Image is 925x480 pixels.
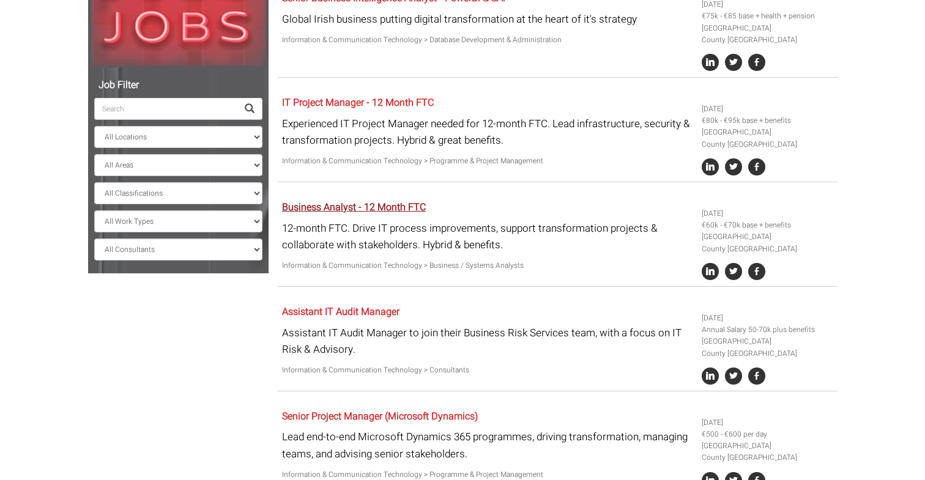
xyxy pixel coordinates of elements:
p: Global Irish business putting digital transformation at the heart of it's strategy [282,11,693,28]
li: €500 - €600 per day [702,429,833,440]
li: [DATE] [702,208,833,220]
li: Annual Salary 50-70k plus benefits [702,324,833,336]
li: €75k - €85 base + health + pension [702,10,833,22]
p: Experienced IT Project Manager needed for 12-month FTC. Lead infrastructure, security & transform... [282,116,693,149]
li: [GEOGRAPHIC_DATA] County [GEOGRAPHIC_DATA] [702,440,833,463]
li: [DATE] [702,103,833,115]
p: 12-month FTC. Drive IT process improvements, support transformation projects & collaborate with s... [282,220,693,253]
li: [GEOGRAPHIC_DATA] County [GEOGRAPHIC_DATA] [702,127,833,150]
p: Information & Communication Technology > Database Development & Administration [282,34,693,46]
p: Information & Communication Technology > Business / Systems Analysts [282,260,693,271]
a: Business Analyst - 12 Month FTC [282,200,426,215]
li: [GEOGRAPHIC_DATA] County [GEOGRAPHIC_DATA] [702,336,833,359]
p: Assistant IT Audit Manager to join their Business Risk Services team, with a focus on IT Risk & A... [282,325,693,358]
p: Lead end-to-end Microsoft Dynamics 365 programmes, driving transformation, managing teams, and ad... [282,429,693,462]
p: Information & Communication Technology > Programme & Project Management [282,155,693,167]
a: IT Project Manager - 12 Month FTC [282,95,434,110]
input: Search [94,98,237,120]
li: [DATE] [702,417,833,429]
a: Assistant IT Audit Manager [282,305,399,319]
p: Information & Communication Technology > Consultants [282,364,693,376]
li: €60k - €70k base + benefits [702,220,833,231]
li: [GEOGRAPHIC_DATA] County [GEOGRAPHIC_DATA] [702,23,833,46]
a: Senior Project Manager (Microsoft Dynamics) [282,409,478,424]
h5: Job Filter [94,80,262,91]
li: €80k - €95k base + benefits [702,115,833,127]
li: [DATE] [702,312,833,324]
li: [GEOGRAPHIC_DATA] County [GEOGRAPHIC_DATA] [702,231,833,254]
